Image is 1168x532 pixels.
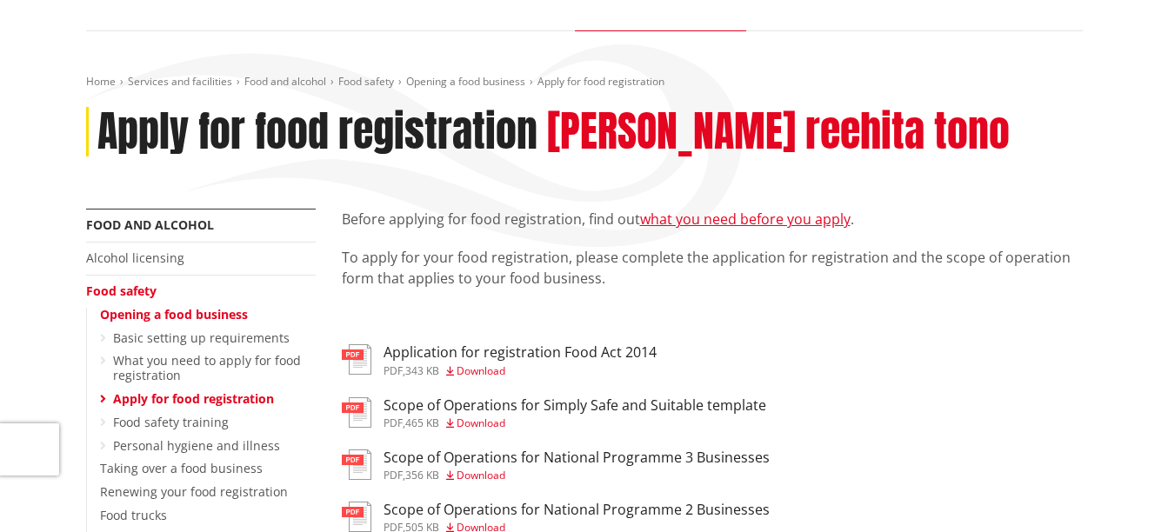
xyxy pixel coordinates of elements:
[100,460,263,476] a: Taking over a food business
[86,75,1083,90] nav: breadcrumb
[384,397,766,414] h3: Scope of Operations for Simply Safe and Suitable template
[405,363,439,378] span: 343 KB
[457,363,505,378] span: Download
[342,344,657,376] a: Application for registration Food Act 2014 pdf,343 KB Download
[640,209,851,229] a: what you need before you apply
[384,418,766,429] div: ,
[100,507,167,523] a: Food trucks
[384,344,657,361] h3: Application for registration Food Act 2014
[384,363,403,378] span: pdf
[405,468,439,482] span: 356 KB
[342,502,371,532] img: document-pdf.svg
[338,74,394,89] a: Food safety
[342,209,1083,229] p: Before applying for food registration, find out .
[384,416,403,430] span: pdf
[406,74,525,89] a: Opening a food business
[244,74,326,89] a: Food and alcohol
[86,216,214,233] a: Food and alcohol
[405,416,439,430] span: 465 KB
[97,107,537,157] h1: Apply for food registration
[384,502,770,518] h3: Scope of Operations for National Programme 2 Businesses
[384,366,657,376] div: ,
[342,344,371,375] img: document-pdf.svg
[342,397,371,428] img: document-pdf.svg
[537,74,664,89] span: Apply for food registration
[113,329,290,346] a: Basic setting up requirements
[342,397,766,429] a: Scope of Operations for Simply Safe and Suitable template pdf,465 KB Download
[1088,459,1151,522] iframe: Messenger Launcher
[86,283,157,299] a: Food safety
[113,437,280,454] a: Personal hygiene and illness
[342,449,371,480] img: document-pdf.svg
[86,249,184,266] a: Alcohol licensing
[100,483,288,500] a: Renewing your food registration
[342,449,770,481] a: Scope of Operations for National Programme 3 Businesses pdf,356 KB Download
[457,416,505,430] span: Download
[113,352,301,383] a: What you need to apply for food registration
[342,247,1083,289] p: To apply for your food registration, please complete the application for registration and the sco...
[128,74,232,89] a: Services and facilities
[384,468,403,482] span: pdf
[547,107,1010,157] h2: [PERSON_NAME] reehita tono
[86,74,116,89] a: Home
[113,390,274,407] a: Apply for food registration
[384,449,770,466] h3: Scope of Operations for National Programme 3 Businesses
[113,414,229,430] a: Food safety training
[100,306,248,323] a: Opening a food business
[457,468,505,482] span: Download
[384,470,770,481] div: ,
